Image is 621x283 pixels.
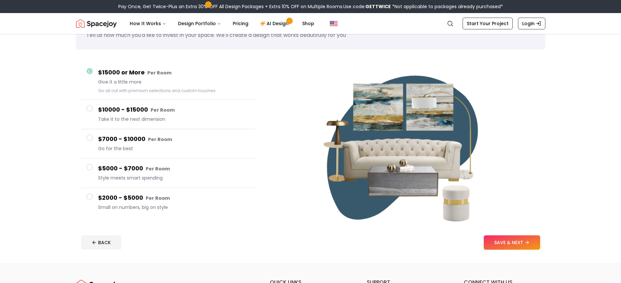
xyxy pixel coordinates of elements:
small: Per Room [146,165,170,172]
button: $10000 - $15000 Per RoomTake it to the next dimension [81,100,255,129]
h4: $10000 - $15000 [98,105,250,115]
button: SAVE & NEXT [484,235,540,250]
a: AI Design [255,17,296,30]
nav: Main [125,17,319,30]
a: Login [518,18,545,29]
nav: Global [76,13,545,34]
h4: $15000 or More [98,68,250,77]
span: Go for the best [98,145,250,152]
img: United States [330,20,338,27]
h4: $7000 - $10000 [98,134,250,144]
a: Pricing [228,17,254,30]
a: Spacejoy [76,17,117,30]
span: Style meets smart spending [98,175,250,181]
h4: $2000 - $5000 [98,193,250,203]
b: GETTWICE [365,3,391,10]
a: Shop [297,17,319,30]
button: $7000 - $10000 Per RoomGo for the best [81,129,255,159]
small: Per Room [147,70,171,76]
small: Per Room [151,107,175,113]
button: $2000 - $5000 Per RoomSmall on numbers, big on style [81,188,255,217]
p: Tell us how much you'd like to invest in your space. We'll create a design that works beautifully... [86,31,535,39]
small: Per Room [148,136,172,143]
small: Per Room [146,195,170,201]
h4: $5000 - $7000 [98,164,250,173]
a: Start Your Project [463,18,513,29]
img: Spacejoy Logo [76,17,117,30]
span: Small on numbers, big on style [98,204,250,211]
button: How It Works [125,17,171,30]
div: Pay Once, Get Twice-Plus an Extra 30% OFF All Design Packages + Extra 10% OFF on Multiple Rooms. [118,3,503,10]
button: Design Portfolio [173,17,226,30]
small: Go all out with premium selections and custom touches [98,88,215,93]
span: Give it a little more [98,79,250,85]
span: Take it to the next dimension [98,116,250,122]
span: Use code: [343,3,391,10]
button: BACK [81,235,121,250]
span: *Not applicable to packages already purchased* [391,3,503,10]
button: $5000 - $7000 Per RoomStyle meets smart spending [81,159,255,188]
button: $15000 or More Per RoomGive it a little moreGo all out with premium selections and custom touches [81,63,255,100]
